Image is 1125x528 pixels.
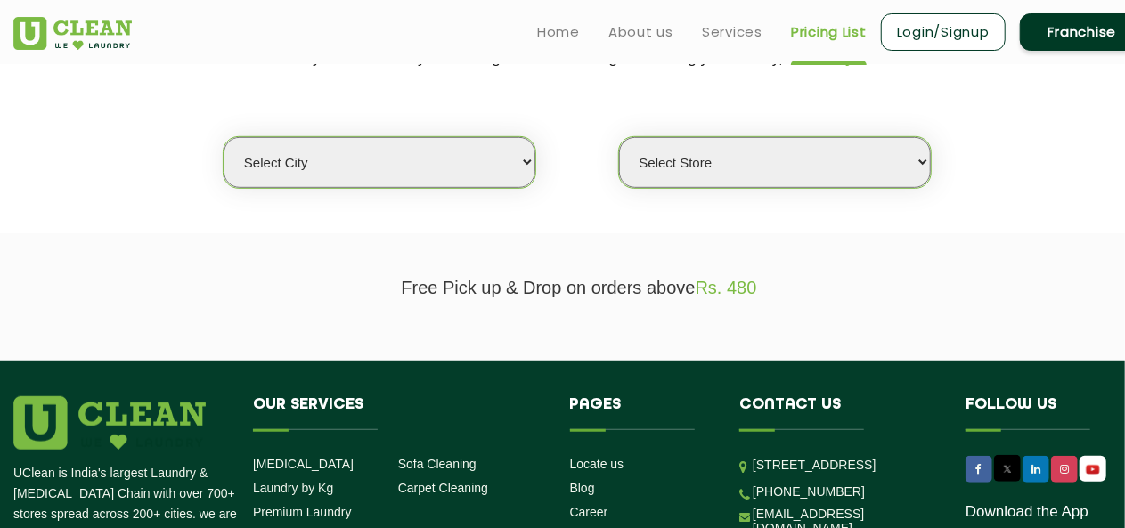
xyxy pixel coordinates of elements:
[570,396,713,430] h4: Pages
[570,481,595,495] a: Blog
[791,21,867,43] a: Pricing List
[966,396,1122,430] h4: Follow us
[702,21,762,43] a: Services
[739,396,939,430] h4: Contact us
[753,484,865,499] a: [PHONE_NUMBER]
[570,457,624,471] a: Locate us
[253,457,354,471] a: [MEDICAL_DATA]
[398,481,488,495] a: Carpet Cleaning
[253,505,352,519] a: Premium Laundry
[398,457,477,471] a: Sofa Cleaning
[253,396,543,430] h4: Our Services
[966,503,1088,521] a: Download the App
[570,505,608,519] a: Career
[696,278,757,297] span: Rs. 480
[537,21,580,43] a: Home
[881,13,1006,51] a: Login/Signup
[753,455,939,475] p: [STREET_ADDRESS]
[13,396,206,450] img: logo.png
[253,481,333,495] a: Laundry by Kg
[608,21,673,43] a: About us
[13,17,132,50] img: UClean Laundry and Dry Cleaning
[1081,460,1105,479] img: UClean Laundry and Dry Cleaning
